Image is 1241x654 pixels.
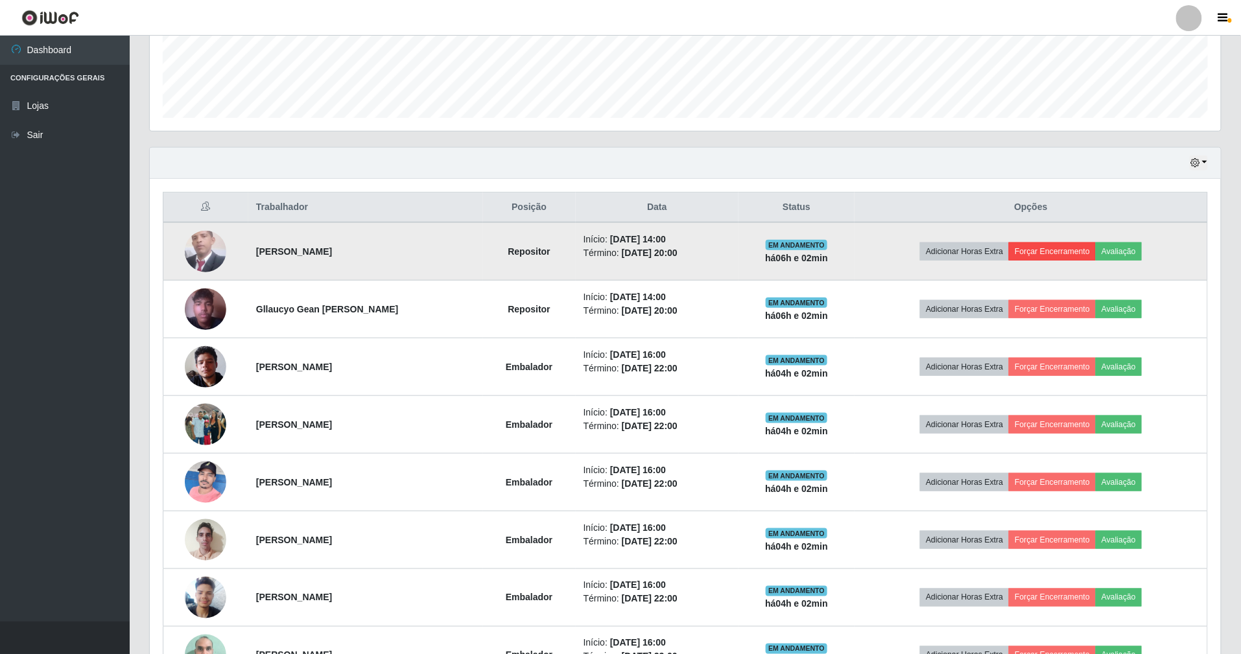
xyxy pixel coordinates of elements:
[855,193,1207,223] th: Opções
[1096,415,1142,434] button: Avaliação
[766,586,827,596] span: EM ANDAMENTO
[256,419,332,430] strong: [PERSON_NAME]
[506,419,552,430] strong: Embalador
[1096,300,1142,318] button: Avaliação
[610,349,666,360] time: [DATE] 16:00
[739,193,855,223] th: Status
[256,304,398,314] strong: Gllaucyo Gean [PERSON_NAME]
[622,363,678,373] time: [DATE] 22:00
[584,304,731,318] li: Término:
[256,477,332,487] strong: [PERSON_NAME]
[185,272,226,346] img: 1750804753278.jpeg
[610,407,666,417] time: [DATE] 16:00
[610,580,666,590] time: [DATE] 16:00
[765,599,828,609] strong: há 04 h e 02 min
[185,397,226,452] img: 1736432755122.jpeg
[1096,242,1142,261] button: Avaliação
[610,465,666,475] time: [DATE] 16:00
[256,535,332,545] strong: [PERSON_NAME]
[610,638,666,648] time: [DATE] 16:00
[21,10,79,26] img: CoreUI Logo
[256,592,332,603] strong: [PERSON_NAME]
[1009,531,1096,549] button: Forçar Encerramento
[622,478,678,489] time: [DATE] 22:00
[765,484,828,494] strong: há 04 h e 02 min
[584,592,731,606] li: Término:
[256,246,332,257] strong: [PERSON_NAME]
[610,522,666,533] time: [DATE] 16:00
[584,463,731,477] li: Início:
[584,233,731,246] li: Início:
[920,415,1009,434] button: Adicionar Horas Extra
[1096,589,1142,607] button: Avaliação
[185,454,226,509] img: 1735860830923.jpeg
[766,240,827,250] span: EM ANDAMENTO
[1009,242,1096,261] button: Forçar Encerramento
[920,242,1009,261] button: Adicionar Horas Extra
[765,426,828,436] strong: há 04 h e 02 min
[920,531,1009,549] button: Adicionar Horas Extra
[185,570,226,625] img: 1745015698766.jpeg
[248,193,483,223] th: Trabalhador
[584,636,731,650] li: Início:
[584,579,731,592] li: Início:
[1009,473,1096,491] button: Forçar Encerramento
[506,362,552,372] strong: Embalador
[1009,589,1096,607] button: Forçar Encerramento
[584,477,731,491] li: Término:
[185,339,226,394] img: 1752200224792.jpeg
[256,362,332,372] strong: [PERSON_NAME]
[610,234,666,244] time: [DATE] 14:00
[610,292,666,302] time: [DATE] 14:00
[1009,358,1096,376] button: Forçar Encerramento
[508,304,550,314] strong: Repositor
[920,473,1009,491] button: Adicionar Horas Extra
[185,512,226,567] img: 1740100256031.jpeg
[766,413,827,423] span: EM ANDAMENTO
[920,589,1009,607] button: Adicionar Horas Extra
[506,477,552,487] strong: Embalador
[622,421,678,431] time: [DATE] 22:00
[765,310,828,321] strong: há 06 h e 02 min
[506,535,552,545] strong: Embalador
[920,358,1009,376] button: Adicionar Horas Extra
[584,246,731,260] li: Término:
[765,253,828,263] strong: há 06 h e 02 min
[622,536,678,546] time: [DATE] 22:00
[622,305,678,316] time: [DATE] 20:00
[622,248,678,258] time: [DATE] 20:00
[584,535,731,548] li: Término:
[766,298,827,308] span: EM ANDAMENTO
[508,246,550,257] strong: Repositor
[622,594,678,604] time: [DATE] 22:00
[584,348,731,362] li: Início:
[584,290,731,304] li: Início:
[584,362,731,375] li: Término:
[1096,473,1142,491] button: Avaliação
[506,592,552,603] strong: Embalador
[765,368,828,379] strong: há 04 h e 02 min
[1009,415,1096,434] button: Forçar Encerramento
[584,419,731,433] li: Término:
[920,300,1009,318] button: Adicionar Horas Extra
[584,406,731,419] li: Início:
[1096,358,1142,376] button: Avaliação
[766,355,827,366] span: EM ANDAMENTO
[1009,300,1096,318] button: Forçar Encerramento
[766,644,827,654] span: EM ANDAMENTO
[766,471,827,481] span: EM ANDAMENTO
[185,228,226,274] img: 1740078176473.jpeg
[766,528,827,539] span: EM ANDAMENTO
[765,541,828,552] strong: há 04 h e 02 min
[576,193,739,223] th: Data
[584,521,731,535] li: Início:
[1096,531,1142,549] button: Avaliação
[483,193,576,223] th: Posição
